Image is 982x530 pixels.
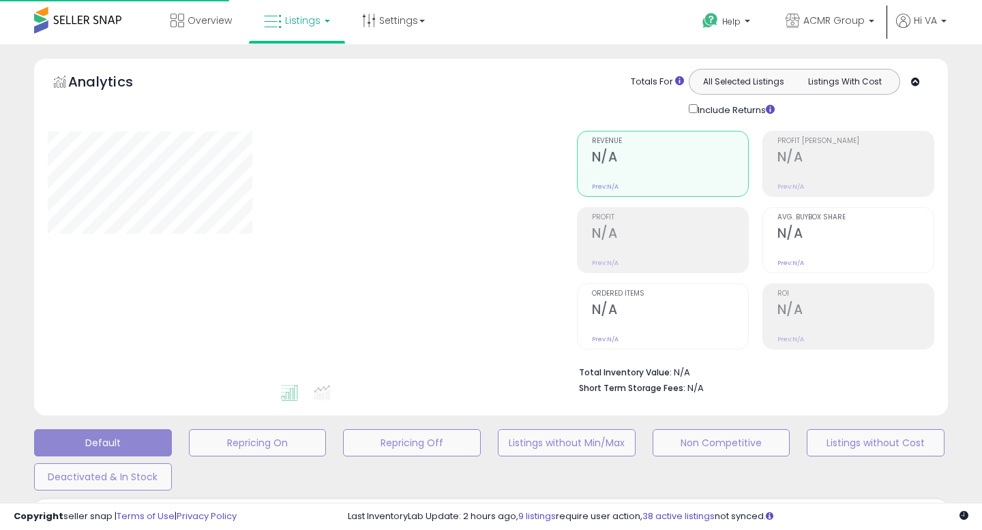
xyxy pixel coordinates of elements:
button: Listings without Cost [807,429,944,456]
b: Short Term Storage Fees: [579,382,685,394]
a: Hi VA [896,14,947,44]
i: Get Help [702,12,719,29]
span: Listings [285,14,321,27]
button: All Selected Listings [693,73,794,91]
h5: Analytics [68,72,160,95]
button: Repricing Off [343,429,481,456]
small: Prev: N/A [777,259,804,267]
small: Prev: N/A [592,335,619,343]
div: Totals For [631,76,684,89]
b: Total Inventory Value: [579,367,672,378]
span: ROI [777,290,934,298]
button: Default [34,429,172,456]
button: Deactivated & In Stock [34,463,172,490]
strong: Copyright [14,510,63,523]
span: Ordered Items [592,290,748,298]
span: Revenue [592,138,748,145]
span: N/A [687,381,704,394]
button: Listings without Min/Max [498,429,636,456]
div: seller snap | | [14,510,237,523]
h2: N/A [592,302,748,320]
span: Profit [PERSON_NAME] [777,138,934,145]
h2: N/A [777,225,934,244]
small: Prev: N/A [592,259,619,267]
span: ACMR Group [803,14,865,27]
small: Prev: N/A [777,335,804,343]
li: N/A [579,363,924,379]
small: Prev: N/A [777,183,804,191]
h2: N/A [592,225,748,244]
small: Prev: N/A [592,183,619,191]
button: Listings With Cost [794,73,895,91]
button: Repricing On [189,429,327,456]
button: Non Competitive [653,429,790,456]
h2: N/A [592,149,748,168]
h2: N/A [777,302,934,320]
a: Help [691,2,764,44]
span: Avg. Buybox Share [777,214,934,221]
span: Help [722,16,741,27]
span: Profit [592,214,748,221]
span: Overview [188,14,232,27]
div: Include Returns [679,102,791,117]
span: Hi VA [914,14,937,27]
h2: N/A [777,149,934,168]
